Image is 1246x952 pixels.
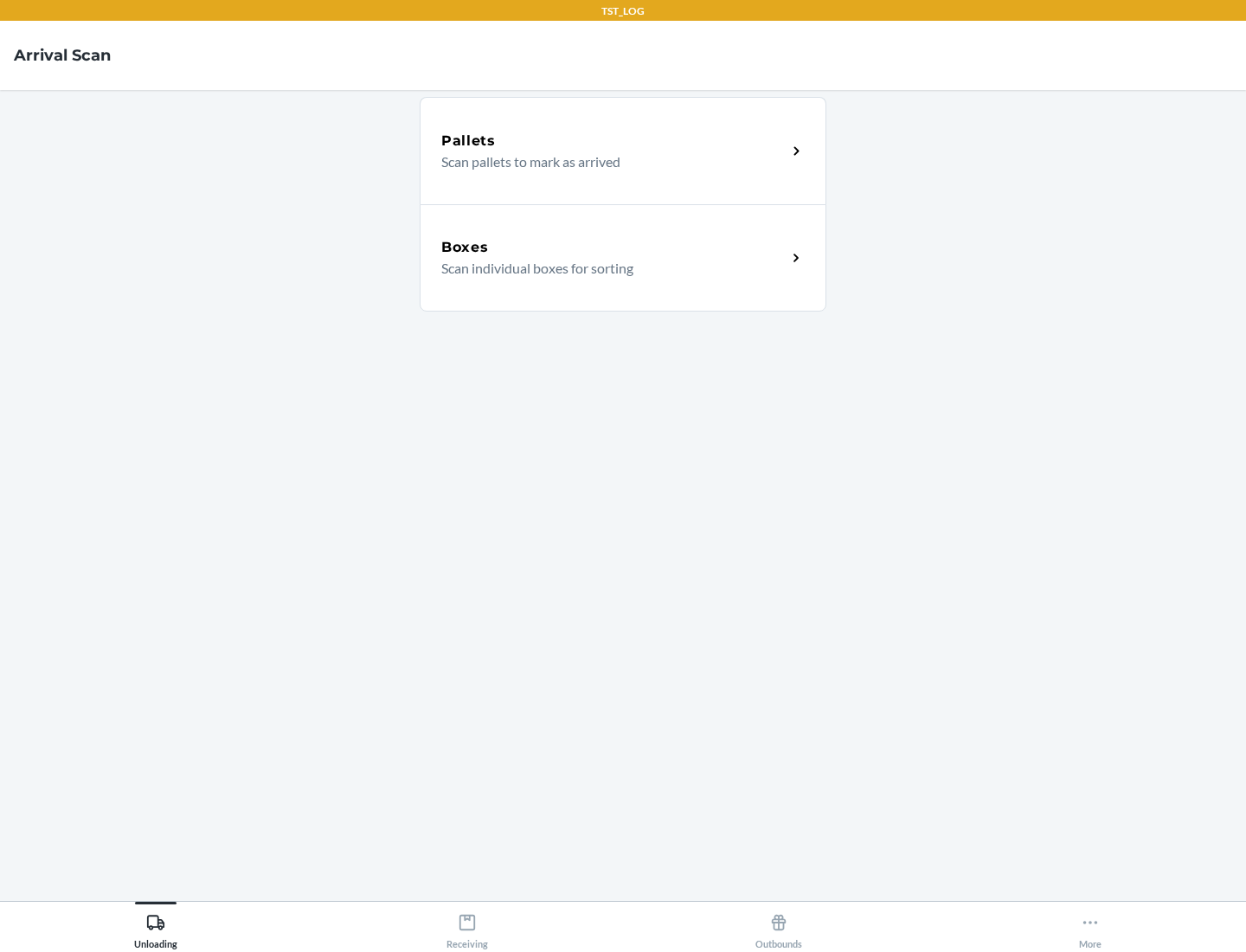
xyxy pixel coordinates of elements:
a: PalletsScan pallets to mark as arrived [420,97,826,204]
div: Receiving [446,906,488,949]
h5: Pallets [441,131,496,151]
p: Scan individual boxes for sorting [441,258,773,279]
h5: Boxes [441,237,489,258]
a: BoxesScan individual boxes for sorting [420,204,826,312]
button: Receiving [311,902,623,949]
div: Outbounds [755,906,802,949]
p: Scan pallets to mark as arrived [441,151,773,172]
p: TST_LOG [601,3,645,19]
button: More [934,902,1246,949]
div: Unloading [134,906,177,949]
h4: Arrival Scan [14,44,111,67]
div: More [1079,906,1101,949]
button: Outbounds [623,902,934,949]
